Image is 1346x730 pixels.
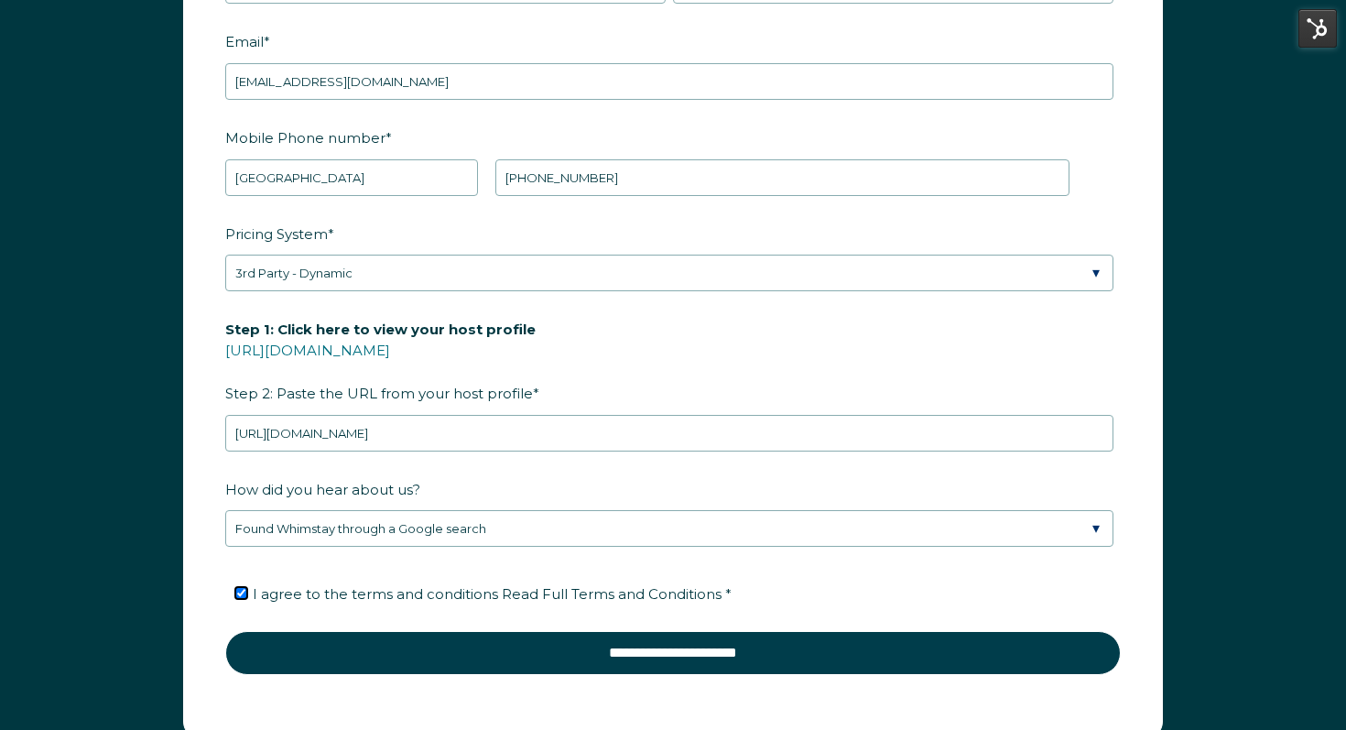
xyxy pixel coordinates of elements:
[235,587,247,599] input: I agree to the terms and conditions Read Full Terms and Conditions *
[225,124,385,152] span: Mobile Phone number
[1298,9,1337,48] img: HubSpot Tools Menu Toggle
[225,342,390,359] a: [URL][DOMAIN_NAME]
[225,220,328,248] span: Pricing System
[502,585,722,603] span: Read Full Terms and Conditions
[225,315,536,408] span: Step 2: Paste the URL from your host profile
[225,27,264,56] span: Email
[253,585,732,603] span: I agree to the terms and conditions
[225,475,420,504] span: How did you hear about us?
[225,315,536,343] span: Step 1: Click here to view your host profile
[498,585,725,603] a: Read Full Terms and Conditions
[225,415,1113,452] input: airbnb.com/users/show/12345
